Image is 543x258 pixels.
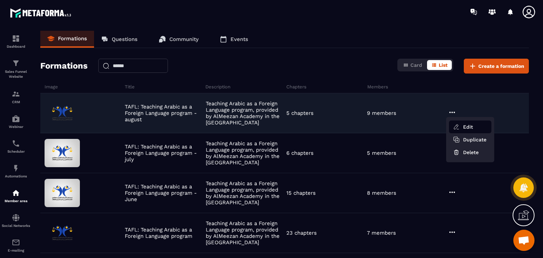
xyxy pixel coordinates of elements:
[12,189,20,197] img: automations
[286,190,316,196] p: 15 chapters
[10,6,74,19] img: logo
[367,110,396,116] p: 9 members
[286,230,317,236] p: 23 chapters
[152,31,206,48] a: Community
[2,233,30,258] a: emailemailE-mailing
[125,104,202,123] p: TAFL: Teaching Arabic as a Foreign Language program - august
[286,150,314,156] p: 6 chapters
[2,174,30,178] p: Automations
[125,227,202,239] p: TAFL: Teaching Arabic as a Foreign Language program
[206,180,283,206] p: Teaching Arabic as a Foreign Language program, provided by AlMeezan Academy in the [GEOGRAPHIC_DATA]
[2,149,30,153] p: Scheduler
[45,139,80,167] img: formation-background
[367,150,396,156] p: 5 members
[2,109,30,134] a: automationsautomationsWebinar
[410,62,422,68] span: Card
[45,219,80,247] img: formation-background
[2,199,30,203] p: Member area
[94,31,145,48] a: Questions
[2,125,30,129] p: Webinar
[427,60,452,70] button: List
[125,84,204,89] h6: Title
[2,134,30,159] a: schedulerschedulerScheduler
[45,84,123,89] h6: Image
[213,31,255,48] a: Events
[230,36,248,42] p: Events
[12,115,20,123] img: automations
[367,190,396,196] p: 8 members
[12,238,20,247] img: email
[125,143,202,163] p: TAFL: Teaching Arabic as a Foreign Language program - july
[464,59,529,74] button: Create a formation
[12,34,20,43] img: formation
[45,179,80,207] img: formation-background
[2,54,30,84] a: formationformationSales Funnel Website
[12,213,20,222] img: social-network
[45,99,80,127] img: formation-background
[169,36,199,42] p: Community
[12,90,20,98] img: formation
[206,220,283,246] p: Teaching Arabic as a Foreign Language program, provided by AlMeezan Academy in the [GEOGRAPHIC_DATA]
[286,110,314,116] p: 5 chapters
[478,63,524,70] span: Create a formation
[125,183,202,203] p: TAFL: Teaching Arabic as a Foreign Language program - June
[367,84,446,89] h6: Members
[2,208,30,233] a: social-networksocial-networkSocial Networks
[2,84,30,109] a: formationformationCRM
[367,230,396,236] p: 7 members
[513,230,535,251] div: Open chat
[286,84,366,89] h6: Chapters
[2,69,30,79] p: Sales Funnel Website
[449,133,491,146] button: Duplicate
[399,60,426,70] button: Card
[205,84,285,89] h6: Description
[12,59,20,68] img: formation
[206,100,283,126] p: Teaching Arabic as a Foreign Language program, provided by AlMeezan Academy in the [GEOGRAPHIC_DATA]
[40,31,94,48] a: Formations
[12,164,20,172] img: automations
[2,159,30,183] a: automationsautomationsAutomations
[2,183,30,208] a: automationsautomationsMember area
[2,224,30,228] p: Social Networks
[112,36,138,42] p: Questions
[2,248,30,252] p: E-mailing
[439,62,448,68] span: List
[449,146,491,159] button: Delete
[12,139,20,148] img: scheduler
[206,140,283,166] p: Teaching Arabic as a Foreign Language program, provided by AlMeezan Academy in the [GEOGRAPHIC_DATA]
[449,121,491,133] button: Edit
[2,100,30,104] p: CRM
[2,45,30,48] p: Dashboard
[2,29,30,54] a: formationformationDashboard
[58,35,87,42] p: Formations
[40,59,88,74] h2: Formations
